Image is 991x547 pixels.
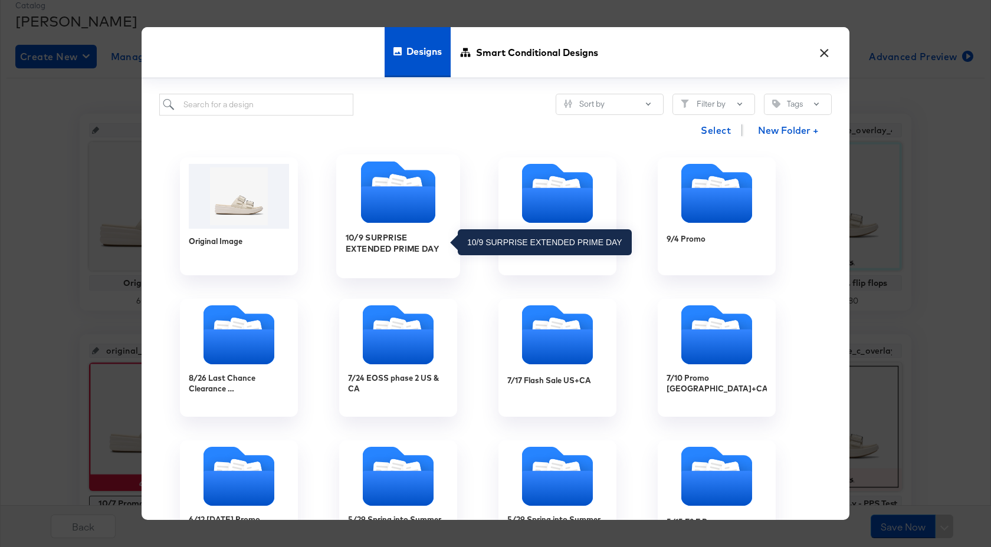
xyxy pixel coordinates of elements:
svg: Folder [339,447,457,506]
svg: Tag [772,100,780,108]
div: 8/26 Last Chance Clearance [GEOGRAPHIC_DATA] & [GEOGRAPHIC_DATA] [189,372,289,394]
span: Designs [406,25,442,77]
span: Smart Conditional Designs [476,27,598,78]
div: 8/26 Last Chance Clearance [GEOGRAPHIC_DATA] & [GEOGRAPHIC_DATA] [180,299,298,417]
div: 7/10 Promo [GEOGRAPHIC_DATA]+CA [658,299,776,417]
div: 7/17 Flash Sale US+CA [498,299,616,417]
svg: Folder [336,161,460,223]
svg: Folder [498,305,616,364]
div: 7/10 Promo [GEOGRAPHIC_DATA]+CA [667,372,767,394]
button: New Folder + [748,120,829,143]
div: 10/7 Prime Day US [498,157,616,275]
svg: Filter [681,100,689,108]
button: × [813,39,835,60]
div: Original Image [180,157,298,275]
svg: Folder [658,164,776,223]
button: SlidersSort by [556,94,664,115]
div: Original Image [189,236,242,247]
svg: Sliders [564,100,572,108]
svg: Folder [658,305,776,364]
div: 7/17 Flash Sale US+CA [507,375,591,386]
div: 7/24 EOSS phase 2 US & CA [339,299,457,417]
div: 10/7 Prime Day US [507,233,576,245]
div: 9/4 Promo [658,157,776,275]
svg: Folder [498,447,616,506]
div: 6/12 [DATE] Promo [GEOGRAPHIC_DATA] + CA [189,513,289,535]
svg: Folder [658,447,776,506]
div: 5/29 Spring into Summer Promo US [507,513,608,535]
div: 9/4 Promo [667,233,705,245]
span: Select [701,122,731,139]
div: 5/15 F&F Promo [667,516,727,528]
div: 7/24 EOSS phase 2 US & CA [348,372,448,394]
svg: Folder [498,164,616,223]
button: TagTags [764,94,832,115]
button: Select [696,118,736,142]
img: 26182022_GW_1 [189,164,289,229]
div: 10/9 SURPRISE EXTENDED PRIME DAY [336,154,460,278]
div: 5/29 Spring into Summer Promo CA [348,513,448,535]
svg: Folder [180,447,298,506]
svg: Folder [180,305,298,364]
button: FilterFilter by [672,94,755,115]
div: 10/9 SURPRISE EXTENDED PRIME DAY [346,232,451,255]
svg: Folder [339,305,457,364]
input: Search for a design [159,94,353,116]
